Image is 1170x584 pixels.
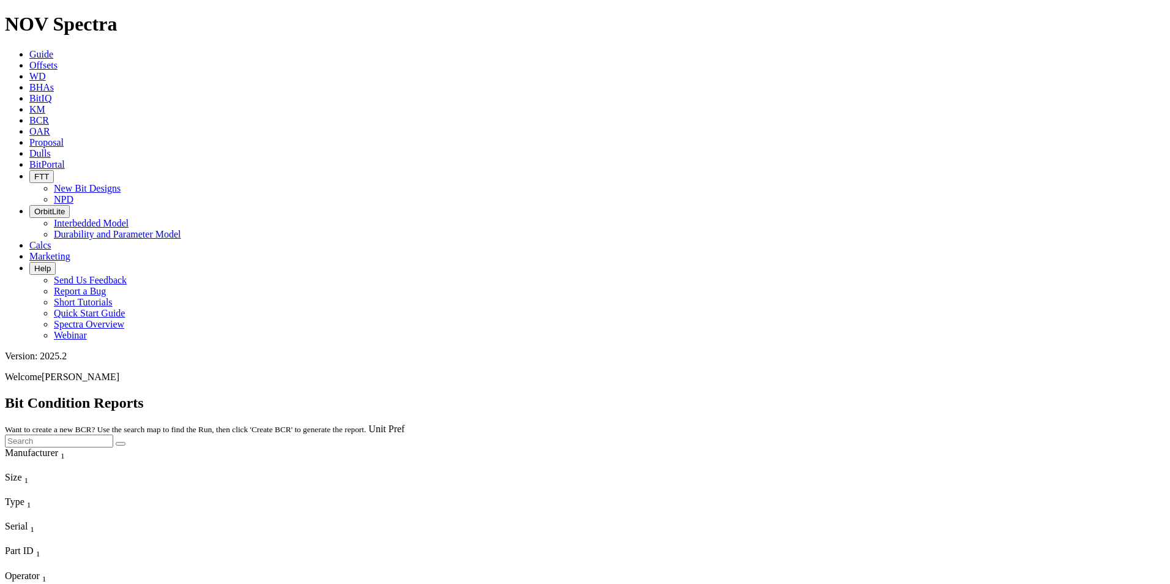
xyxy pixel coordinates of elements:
[5,472,48,496] div: Sort None
[5,447,112,472] div: Sort None
[54,286,106,296] a: Report a Bug
[29,262,56,275] button: Help
[24,476,29,485] sub: 1
[5,521,28,531] span: Serial
[5,461,112,472] div: Column Menu
[29,170,54,183] button: FTT
[5,351,1165,362] div: Version: 2025.2
[29,115,49,125] a: BCR
[5,534,112,545] div: Column Menu
[5,571,111,584] div: Operator Sort None
[5,472,48,485] div: Size Sort None
[29,205,70,218] button: OrbitLite
[34,172,49,181] span: FTT
[5,496,112,510] div: Type Sort None
[29,148,51,159] a: Dulls
[61,451,65,460] sub: 1
[29,104,45,114] a: KM
[5,372,1165,383] p: Welcome
[30,525,34,534] sub: 1
[5,545,60,570] div: Sort None
[5,447,58,458] span: Manufacturer
[27,500,31,509] sub: 1
[42,571,47,581] span: Sort None
[5,496,112,521] div: Sort None
[29,137,64,148] a: Proposal
[34,207,65,216] span: OrbitLite
[5,510,112,521] div: Column Menu
[34,264,51,273] span: Help
[5,395,1165,411] h2: Bit Condition Reports
[29,126,50,137] a: OAR
[42,372,119,382] span: [PERSON_NAME]
[29,60,58,70] a: Offsets
[54,183,121,193] a: New Bit Designs
[29,159,65,170] a: BitPortal
[5,435,113,447] input: Search
[61,447,65,458] span: Sort None
[5,485,48,496] div: Column Menu
[54,319,124,329] a: Spectra Overview
[30,521,34,531] span: Sort None
[5,425,366,434] small: Want to create a new BCR? Use the search map to find the Run, then click 'Create BCR' to generate...
[29,82,54,92] a: BHAs
[54,330,87,340] a: Webinar
[5,545,34,556] span: Part ID
[54,229,181,239] a: Durability and Parameter Model
[24,472,29,482] span: Sort None
[29,49,53,59] a: Guide
[5,571,40,581] span: Operator
[54,275,127,285] a: Send Us Feedback
[54,297,113,307] a: Short Tutorials
[36,550,40,559] sub: 1
[29,71,46,81] a: WD
[5,447,112,461] div: Manufacturer Sort None
[5,13,1165,36] h1: NOV Spectra
[42,574,47,583] sub: 1
[5,545,60,559] div: Part ID Sort None
[29,251,70,261] a: Marketing
[5,521,112,545] div: Sort None
[54,194,73,204] a: NPD
[36,545,40,556] span: Sort None
[5,560,60,571] div: Column Menu
[54,218,129,228] a: Interbedded Model
[29,240,51,250] a: Calcs
[5,496,24,507] span: Type
[5,521,112,534] div: Serial Sort None
[54,308,125,318] a: Quick Start Guide
[29,93,51,103] a: BitIQ
[368,424,404,434] a: Unit Pref
[27,496,31,507] span: Sort None
[5,472,22,482] span: Size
